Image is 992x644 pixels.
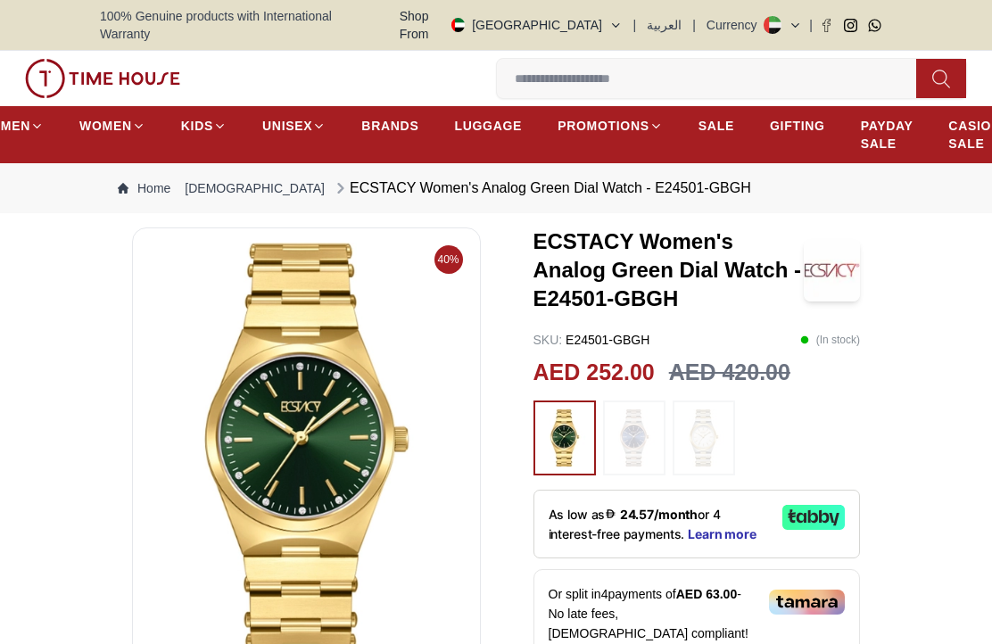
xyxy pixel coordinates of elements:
span: UNISEX [262,117,312,135]
a: UNISEX [262,110,326,142]
a: LUGGAGE [454,110,522,142]
span: CASIO SALE [948,117,991,153]
span: SKU : [533,333,563,347]
h3: AED 420.00 [669,356,790,390]
img: United Arab Emirates [451,18,466,32]
span: PROMOTIONS [558,117,649,135]
p: ( In stock ) [800,331,860,349]
a: SALE [699,110,734,142]
span: GIFTING [770,117,825,135]
img: ... [25,59,180,98]
a: CASIO SALE [948,110,991,160]
a: Whatsapp [868,19,881,32]
a: Instagram [844,19,857,32]
button: Shop From[GEOGRAPHIC_DATA] [384,7,622,43]
img: Tamara [769,590,845,615]
span: | [692,16,696,34]
span: PAYDAY SALE [861,117,913,153]
span: KIDS [181,117,213,135]
span: | [809,16,813,34]
span: SALE [699,117,734,135]
span: 100% Genuine products with International Warranty [100,7,384,43]
span: WOMEN [79,117,132,135]
h3: ECSTACY Women's Analog Green Dial Watch - E24501-GBGH [533,227,804,313]
span: LUGGAGE [454,117,522,135]
a: MEN [1,110,44,142]
a: BRANDS [361,110,418,142]
div: Currency [707,16,765,34]
a: KIDS [181,110,227,142]
a: Facebook [820,19,833,32]
nav: Breadcrumb [100,163,892,213]
span: BRANDS [361,117,418,135]
img: ... [682,409,726,466]
span: MEN [1,117,30,135]
a: PAYDAY SALE [861,110,913,160]
a: WOMEN [79,110,145,142]
button: العربية [647,16,682,34]
span: 40% [434,245,463,274]
img: ECSTACY Women's Analog Green Dial Watch - E24501-GBGH [804,239,860,301]
a: Home [118,179,170,197]
p: E24501-GBGH [533,331,650,349]
img: ... [612,409,657,466]
span: | [633,16,637,34]
div: ECSTACY Women's Analog Green Dial Watch - E24501-GBGH [332,178,751,199]
a: PROMOTIONS [558,110,663,142]
a: GIFTING [770,110,825,142]
span: AED 63.00 [676,587,737,601]
img: ... [542,409,587,466]
h2: AED 252.00 [533,356,655,390]
a: [DEMOGRAPHIC_DATA] [185,179,325,197]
